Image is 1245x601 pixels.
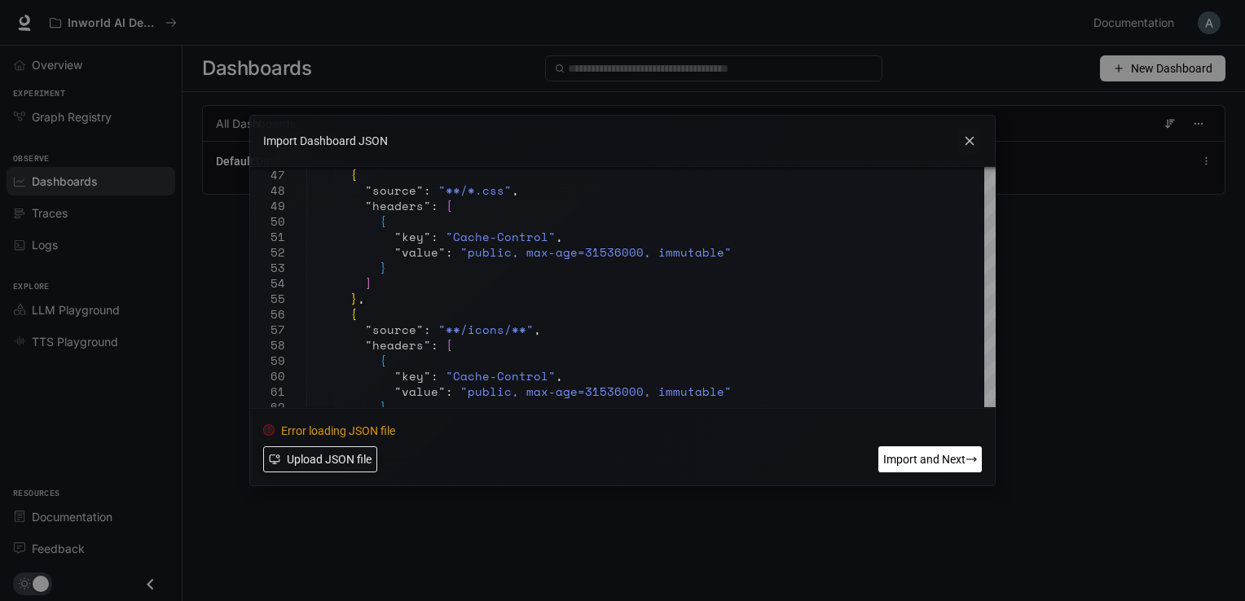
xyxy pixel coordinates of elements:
button: Import and Next [878,446,982,472]
span: { [380,213,387,230]
span: "key" [394,228,431,245]
span: } [380,398,387,415]
span: : [424,182,431,199]
span: , [556,228,563,245]
span: } [380,259,387,276]
span: { [350,166,358,183]
div: 58 [250,337,285,353]
div: 60 [250,368,285,384]
div: 53 [250,260,285,275]
div: 62 [250,399,285,415]
span: Import and Next [883,450,966,468]
span: Upload JSON file [287,450,372,468]
span: Import Dashboard JSON [263,132,388,150]
span: : [431,336,438,353]
span: [ [446,336,453,353]
div: 47 [250,167,285,182]
div: 49 [250,198,285,213]
div: 50 [250,213,285,229]
span: "key" [394,367,431,384]
article: Error loading JSON file [281,422,395,440]
span: , [534,321,541,338]
span: : [424,321,431,338]
span: "value" [394,383,446,400]
span: : [446,383,453,400]
span: , [358,290,365,307]
div: 61 [250,384,285,399]
span: [ [446,197,453,214]
span: } [350,290,358,307]
span: , [556,367,563,384]
div: 57 [250,322,285,337]
span: exclamation-circle [263,424,275,436]
span: "headers" [365,336,431,353]
span: : [431,367,438,384]
span: "public, max-age=31536000, immutable" [460,243,732,261]
div: 59 [250,353,285,368]
button: Upload JSON file [263,446,377,472]
span: "value" [394,243,446,261]
div: 52 [250,244,285,260]
div: 56 [250,306,285,322]
div: 51 [250,229,285,244]
span: "source" [365,182,424,199]
div: 55 [250,291,285,306]
span: : [446,243,453,261]
span: { [380,352,387,369]
span: "Cache-Control" [446,228,556,245]
span: "public, max-age=31536000, immutable" [460,383,732,400]
span: "headers" [365,197,431,214]
span: ] [365,274,372,292]
span: "Cache-Control" [446,367,556,384]
div: 48 [250,182,285,198]
span: , [512,182,519,199]
span: { [350,305,358,322]
span: : [431,228,438,245]
span: : [431,197,438,214]
div: 54 [250,275,285,291]
span: "source" [365,321,424,338]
